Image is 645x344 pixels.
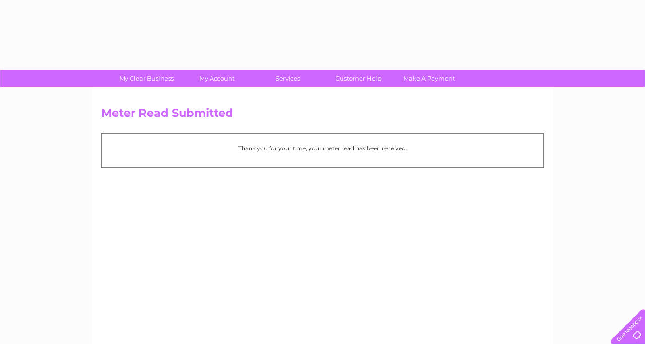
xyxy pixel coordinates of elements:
[101,107,544,124] h2: Meter Read Submitted
[108,70,185,87] a: My Clear Business
[391,70,467,87] a: Make A Payment
[250,70,326,87] a: Services
[179,70,256,87] a: My Account
[320,70,397,87] a: Customer Help
[106,144,539,153] p: Thank you for your time, your meter read has been received.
